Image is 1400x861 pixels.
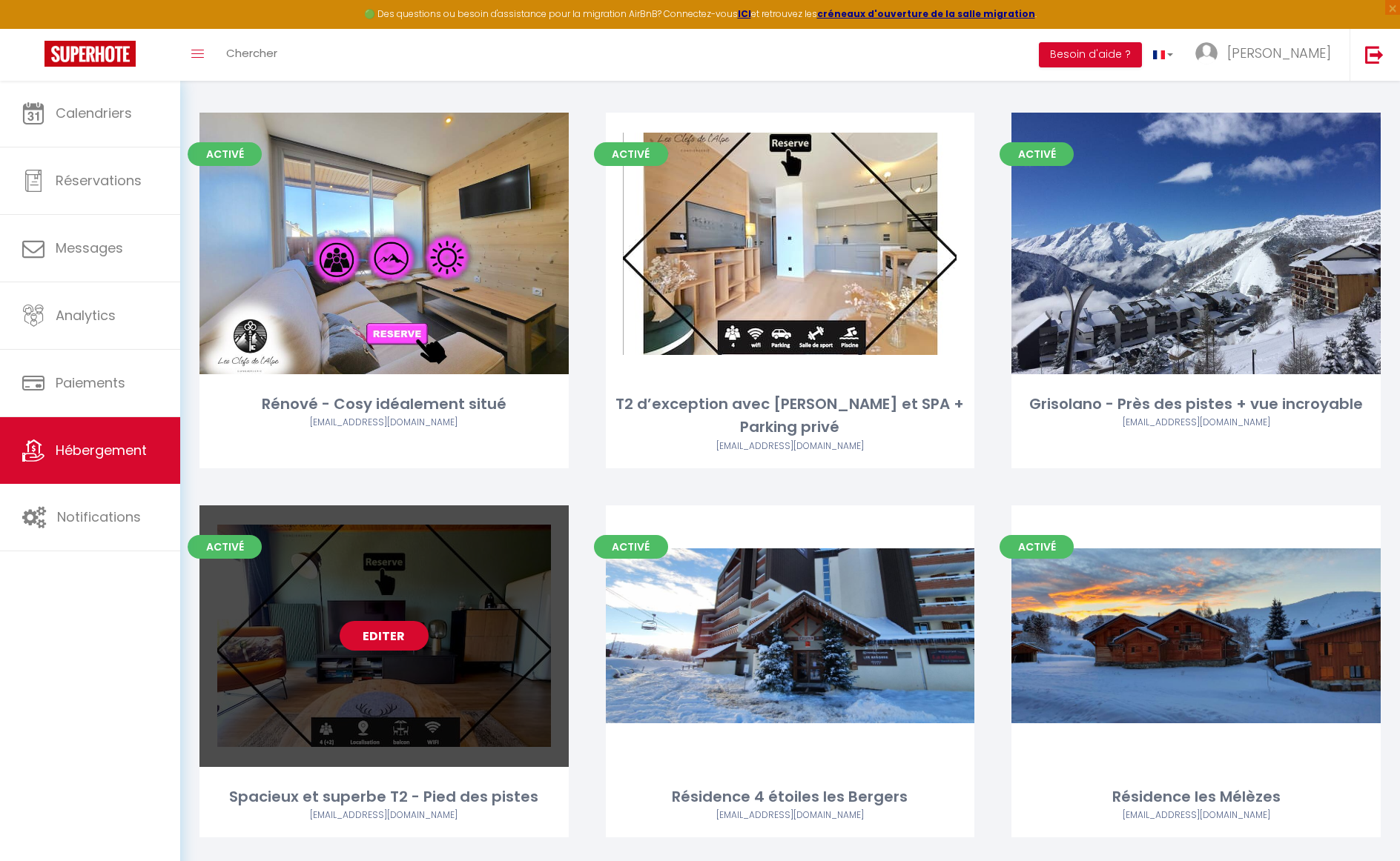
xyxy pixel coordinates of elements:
div: Airbnb [1011,808,1381,822]
div: Résidence 4 étoiles les Bergers [606,785,975,808]
a: ... [PERSON_NAME] [1184,29,1350,81]
span: [PERSON_NAME] [1227,44,1331,62]
div: T2 d’exception avec [PERSON_NAME] et SPA + Parking privé [606,393,975,439]
span: Activé [594,535,668,559]
div: Grisolano - Près des pistes + vue incroyable [1011,393,1381,416]
span: Messages [56,239,123,257]
div: Airbnb [606,439,975,453]
span: Activé [1000,535,1074,559]
img: ... [1195,42,1218,64]
div: Rénové - Cosy idéalement situé [199,393,569,416]
button: Ouvrir le widget de chat LiveChat [12,6,56,50]
div: Spacieux et superbe T2 - Pied des pistes [199,785,569,808]
span: Activé [594,142,668,166]
span: Activé [1000,142,1074,166]
div: Airbnb [606,808,975,822]
div: Airbnb [199,808,569,822]
span: Paiements [56,373,125,392]
a: Editer [340,621,429,651]
a: ICI [738,7,751,20]
span: Hébergement [56,441,147,459]
span: Activé [188,142,262,166]
span: Activé [188,535,262,559]
span: Analytics [56,306,116,325]
div: Airbnb [1011,416,1381,430]
span: Chercher [226,45,277,61]
button: Besoin d'aide ? [1039,42,1142,67]
span: Notifications [57,508,141,526]
div: Airbnb [199,416,569,430]
img: Super Booking [44,41,136,67]
span: Réservations [56,171,142,190]
div: Résidence les Mélèzes [1011,785,1381,808]
a: Chercher [215,29,288,81]
span: Calendriers [56,104,132,122]
a: créneaux d'ouverture de la salle migration [817,7,1035,20]
img: logout [1365,45,1384,64]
